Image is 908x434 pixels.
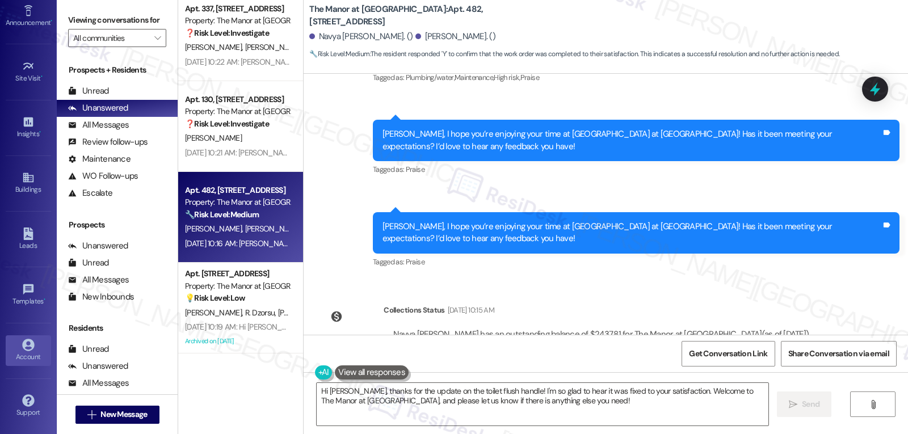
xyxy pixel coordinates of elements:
span: Praise [406,165,424,174]
a: Insights • [6,112,51,143]
button: New Message [75,406,159,424]
i:  [154,33,161,43]
div: Tagged as: [373,254,899,270]
span: Praise [520,73,539,82]
div: Unread [68,257,109,269]
span: New Message [100,408,147,420]
span: [PERSON_NAME] [278,307,335,318]
strong: 💡 Risk Level: Low [185,293,245,303]
i:  [87,410,96,419]
div: Tagged as: [373,161,899,178]
input: All communities [73,29,148,47]
div: Escalate [68,187,112,199]
span: High risk , [494,73,520,82]
button: Share Conversation via email [781,341,897,366]
textarea: Hi [PERSON_NAME], thanks for the update on the toilet flush handle! I'm so glad to hear it was fi... [317,383,768,425]
div: Apt. [STREET_ADDRESS] [185,268,290,280]
span: [PERSON_NAME] [185,133,242,143]
div: [DATE] 10:15 AM [445,304,494,316]
div: [PERSON_NAME], I hope you’re enjoying your time at [GEOGRAPHIC_DATA] at [GEOGRAPHIC_DATA]! Has it... [382,221,881,245]
div: [PERSON_NAME]. () [415,31,495,43]
div: All Messages [68,377,129,389]
span: Share Conversation via email [788,348,889,360]
div: Maintenance [68,153,131,165]
span: [PERSON_NAME] [185,42,245,52]
div: WO Follow-ups [68,170,138,182]
i:  [869,400,877,409]
span: R. Dzorsu [245,307,278,318]
span: • [44,296,45,304]
div: [DATE] 10:16 AM: [PERSON_NAME], I hope you’re enjoying your time at [GEOGRAPHIC_DATA] at [GEOGRAP... [185,238,833,248]
div: [DATE] 10:21 AM: [PERSON_NAME], ‘just want to ask, has The Manor at [GEOGRAPHIC_DATA] been everyt... [185,148,692,158]
div: All Messages [68,119,129,131]
div: Navya [PERSON_NAME] has an outstanding balance of $2437.81 for The Manor at [GEOGRAPHIC_DATA] (as... [393,328,809,340]
strong: ❓ Risk Level: Investigate [185,119,269,129]
div: Prospects [57,219,178,231]
div: Property: The Manor at [GEOGRAPHIC_DATA] [185,196,290,208]
span: [PERSON_NAME] [245,42,302,52]
strong: ❓ Risk Level: Investigate [185,28,269,38]
span: [PERSON_NAME] [185,307,245,318]
i:  [789,400,797,409]
div: Unread [68,343,109,355]
button: Send [777,391,832,417]
span: : The resident responded 'Y' to confirm that the work order was completed to their satisfaction. ... [309,48,839,60]
a: Leads [6,224,51,255]
div: Property: The Manor at [GEOGRAPHIC_DATA] [185,280,290,292]
a: Site Visit • [6,57,51,87]
div: Apt. 130, [STREET_ADDRESS] [185,94,290,106]
span: Send [802,398,819,410]
b: The Manor at [GEOGRAPHIC_DATA]: Apt. 482, [STREET_ADDRESS] [309,3,536,28]
div: All Messages [68,274,129,286]
span: Praise [406,257,424,267]
div: Archived on [DATE] [184,334,291,348]
div: Prospects + Residents [57,64,178,76]
strong: 🔧 Risk Level: Medium [309,49,369,58]
span: Maintenance , [455,73,494,82]
a: Account [6,335,51,366]
div: Unanswered [68,360,128,372]
span: • [41,73,43,81]
strong: 🔧 Risk Level: Medium [185,209,259,220]
div: Residents [57,322,178,334]
div: Apt. 337, [STREET_ADDRESS] [185,3,290,15]
div: Review follow-ups [68,136,148,148]
div: Property: The Manor at [GEOGRAPHIC_DATA] [185,15,290,27]
a: Buildings [6,168,51,199]
span: [PERSON_NAME] Akkidas [245,224,329,234]
label: Viewing conversations for [68,11,166,29]
div: Unanswered [68,240,128,252]
span: Get Conversation Link [689,348,767,360]
div: Property: The Manor at [GEOGRAPHIC_DATA] [185,106,290,117]
div: Unanswered [68,102,128,114]
div: [DATE] 10:22 AM: [PERSON_NAME], I hope you’re enjoying your time at [GEOGRAPHIC_DATA] at [GEOGRAP... [185,57,834,67]
div: [DATE] 10:19 AM: Hi [PERSON_NAME], [PERSON_NAME] and [PERSON_NAME], is there anything I may assis... [185,322,568,332]
a: Support [6,391,51,422]
span: • [51,17,52,25]
button: Get Conversation Link [682,341,775,366]
span: Plumbing/water , [406,73,455,82]
div: Navya [PERSON_NAME]. () [309,31,413,43]
div: Apt. 482, [STREET_ADDRESS] [185,184,290,196]
div: Tagged as: [373,69,899,86]
span: [PERSON_NAME] [185,224,245,234]
div: Unread [68,85,109,97]
span: • [39,128,41,136]
div: New Inbounds [68,291,134,303]
div: [PERSON_NAME], I hope you’re enjoying your time at [GEOGRAPHIC_DATA] at [GEOGRAPHIC_DATA]! Has it... [382,128,881,153]
div: Collections Status [384,304,444,316]
a: Templates • [6,280,51,310]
